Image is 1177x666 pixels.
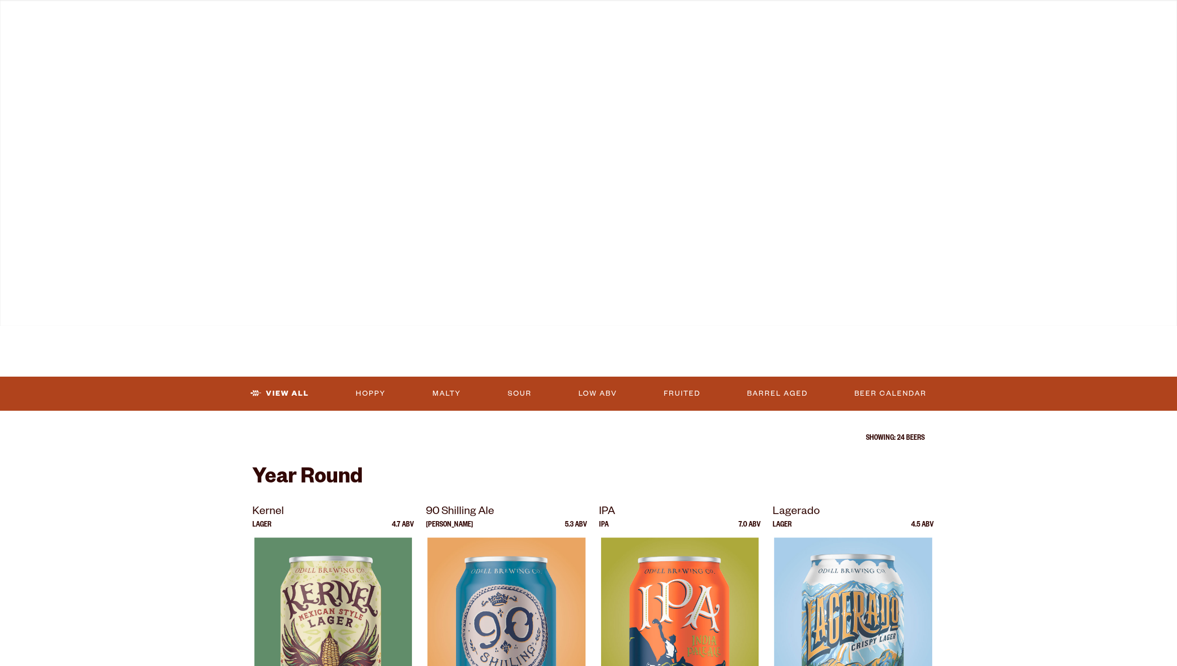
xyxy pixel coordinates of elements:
[252,467,925,491] h2: Year Round
[773,522,792,538] p: Lager
[252,504,414,522] p: Kernel
[743,382,812,405] a: Barrel Aged
[657,24,714,32] span: Our Story
[504,382,536,405] a: Sour
[428,24,456,32] span: Gear
[352,382,390,405] a: Hoppy
[243,24,268,32] span: Beer
[574,382,621,405] a: Low ABV
[392,522,414,538] p: 4.7 ABV
[739,522,761,538] p: 7.0 ABV
[426,504,587,522] p: 90 Shilling Ale
[252,435,925,443] p: Showing: 24 Beers
[565,522,587,538] p: 5.3 ABV
[599,522,609,538] p: IPA
[426,522,473,538] p: [PERSON_NAME]
[856,24,920,32] span: Beer Finder
[660,382,704,405] a: Fruited
[314,6,382,51] a: Taprooms
[501,6,554,51] a: Winery
[581,6,619,51] a: Odell Home
[246,382,313,405] a: View All
[237,6,274,51] a: Beer
[850,6,926,51] a: Beer Finder
[761,6,811,51] a: Impact
[850,382,931,405] a: Beer Calendar
[428,382,465,405] a: Malty
[320,24,375,32] span: Taprooms
[767,24,804,32] span: Impact
[911,522,934,538] p: 4.5 ABV
[773,504,934,522] p: Lagerado
[650,6,721,51] a: Our Story
[599,504,761,522] p: IPA
[252,522,271,538] p: Lager
[421,6,462,51] a: Gear
[508,24,548,32] span: Winery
